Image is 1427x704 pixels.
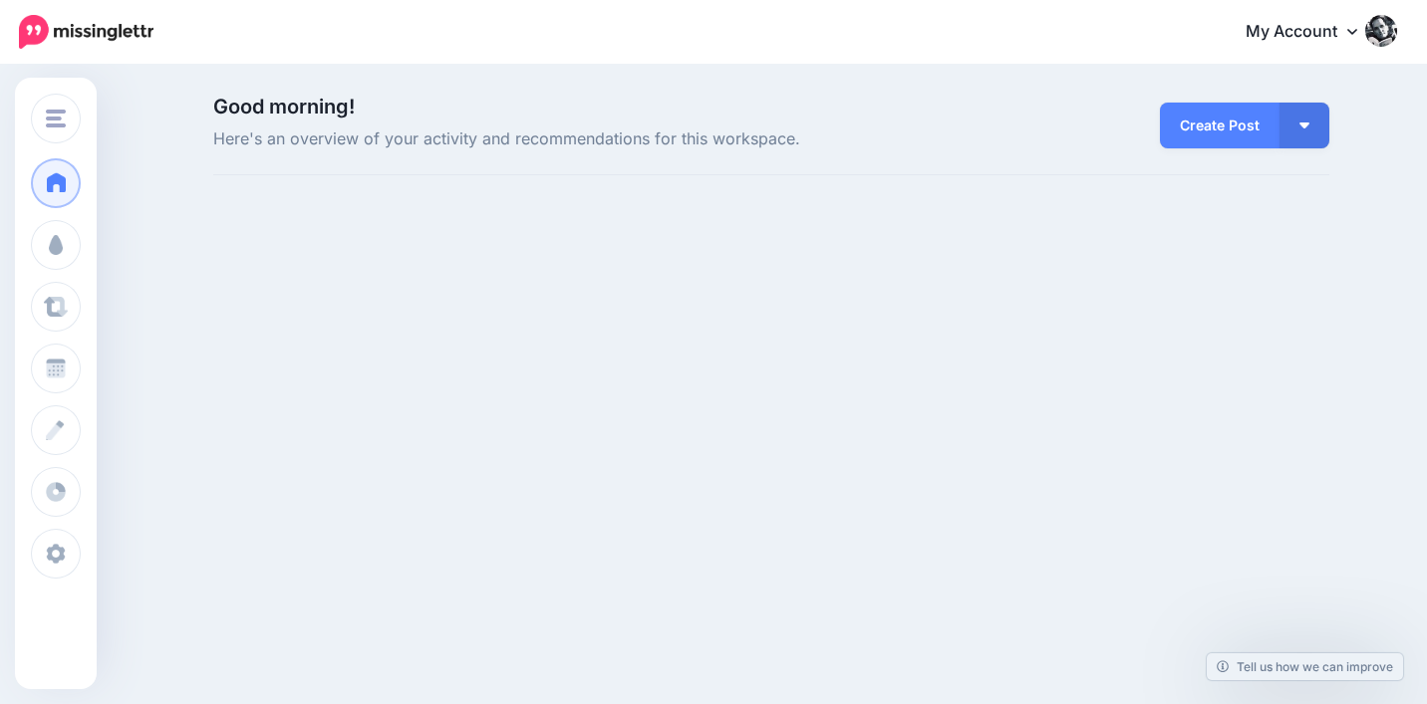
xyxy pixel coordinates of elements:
a: My Account [1226,8,1397,57]
span: Here's an overview of your activity and recommendations for this workspace. [213,126,948,152]
img: menu.png [46,110,66,127]
span: Good morning! [213,95,355,118]
a: Create Post [1160,103,1280,148]
img: arrow-down-white.png [1299,122,1309,128]
img: Missinglettr [19,15,153,49]
a: Tell us how we can improve [1207,653,1403,680]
